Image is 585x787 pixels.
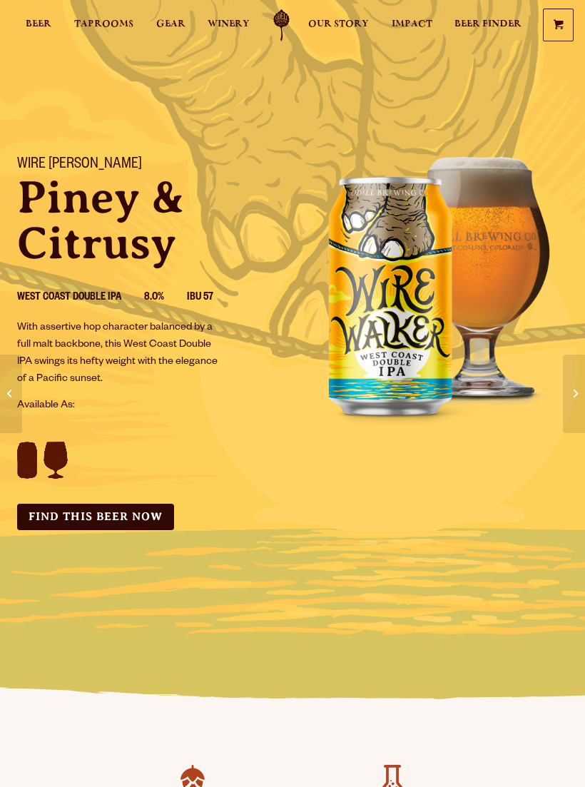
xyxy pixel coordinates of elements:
span: Beer [26,19,51,30]
a: Find this Beer Now [17,504,174,530]
li: West Coast Double IPA [17,289,144,308]
a: Winery [208,9,250,41]
h1: Wire [PERSON_NAME] [17,156,275,175]
span: Winery [208,19,250,30]
span: Gear [156,19,185,30]
span: Taprooms [74,19,133,30]
li: IBU 57 [187,289,236,308]
a: Taprooms [74,9,133,41]
p: Available As: [17,397,275,415]
span: Impact [392,19,432,30]
a: Our Story [308,9,369,41]
li: 8.0% [144,289,187,308]
a: Beer [26,9,51,41]
a: Beer Finder [454,9,522,41]
p: With assertive hop character balanced by a full malt backbone, this West Coast Double IPA swings ... [17,320,224,388]
a: Gear [156,9,185,41]
a: Impact [392,9,432,41]
p: Piney & Citrusy [17,175,275,266]
a: Odell Home [264,9,300,41]
span: Our Story [308,19,369,30]
span: Beer Finder [454,19,522,30]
